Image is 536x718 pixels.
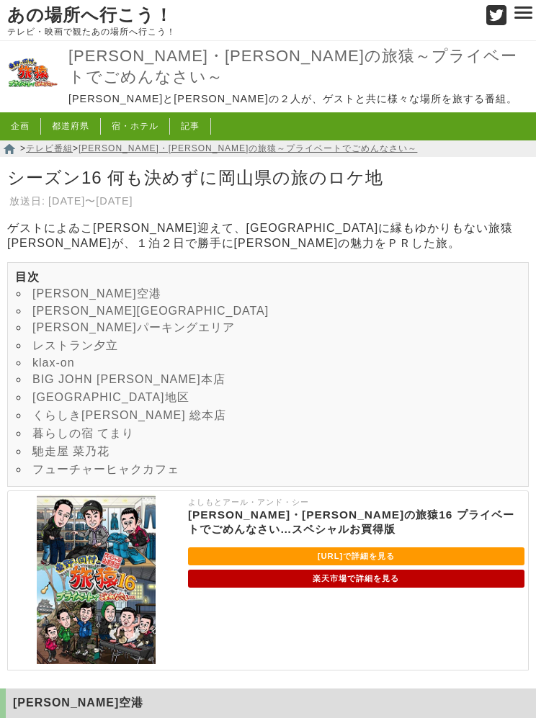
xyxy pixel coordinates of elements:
a: 都道府県 [52,121,89,131]
a: 記事 [181,121,200,131]
a: 馳走屋 菜乃花 [32,445,110,457]
th: 放送日: [9,194,46,209]
a: 宿・ホテル [112,121,158,131]
p: テレビ・映画で観たあの場所へ行こう！ [7,27,471,37]
a: Twitter (@go_thesights) [486,14,507,26]
a: [PERSON_NAME]パーキングエリア [32,321,235,333]
p: [PERSON_NAME]・[PERSON_NAME]の旅猿16 プライベートでごめんなさい…スペシャルお買得版 [188,508,524,537]
a: くらしき[PERSON_NAME] 総本店 [32,409,226,421]
a: 企画 [11,121,30,131]
p: [PERSON_NAME]と[PERSON_NAME]の２人が、ゲストと共に様々な場所を旅する番組。 [68,93,532,105]
a: フューチャーヒャクカフェ [32,463,179,475]
a: klax-on [32,356,75,369]
a: 暮らしの宿 てまり [32,427,134,439]
a: 楽天市場で詳細を見る [188,570,524,588]
a: [PERSON_NAME]空港 [32,287,161,300]
img: 東野・岡村の旅猿16 プライベートでごめんなさい…スペシャルお買得版 [37,495,156,664]
a: [PERSON_NAME]・[PERSON_NAME]の旅猿～プライベートでごめんなさい～ [68,46,532,87]
td: [DATE]〜[DATE] [48,194,134,209]
a: [PERSON_NAME][GEOGRAPHIC_DATA] [32,305,269,317]
a: テレビ番組 [26,143,73,153]
a: 東野・岡村の旅猿～プライベートでごめんなさい～ [4,92,61,104]
p: よしもとアール・アンド・シー [188,495,524,508]
a: 東野・岡村の旅猿16 プライベートでごめんなさい…スペシャルお買得版 [37,655,156,666]
a: BIG JOHN [PERSON_NAME]本店 [32,373,225,385]
a: [GEOGRAPHIC_DATA]地区 [32,391,189,403]
a: [URL]で詳細を見る [188,547,524,565]
a: あの場所へ行こう！ [7,6,173,24]
img: 東野・岡村の旅猿～プライベートでごめんなさい～ [4,45,61,102]
a: [PERSON_NAME]・[PERSON_NAME]の旅猿～プライベートでごめんなさい～ [79,143,417,153]
a: レストラン夕立 [32,339,118,351]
